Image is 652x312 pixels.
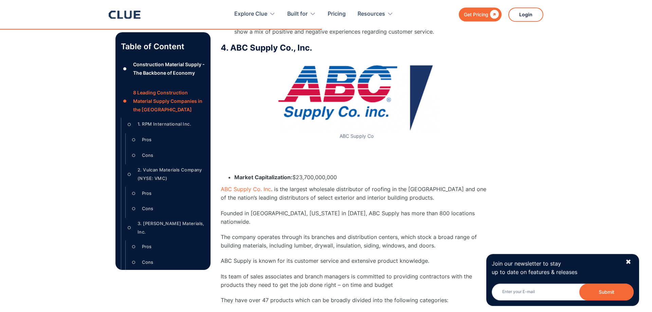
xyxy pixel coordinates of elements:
a: Pricing [328,3,346,25]
p: The company operates through its branches and distribution centers, which stock a broad range of ... [221,233,492,250]
img: ABC Supply Co logo [275,56,438,132]
div: 3. [PERSON_NAME] Materials, Inc. [138,219,205,236]
div: ○ [130,242,138,252]
a: ●Construction Material Supply - The Backbone of Economy [121,60,205,77]
div: ○ [125,169,133,179]
div: Built for [287,3,308,25]
h3: 4. ABC Supply Co., Inc. [221,43,492,53]
p: . is the largest wholesale distributor of roofing in the [GEOGRAPHIC_DATA] and one of the nation’... [221,185,492,202]
a: ○3. [PERSON_NAME] Materials, Inc. [125,219,205,236]
div: ○ [130,150,138,160]
div: Cons [142,204,153,213]
figcaption: ABC Supply Co [275,133,438,139]
a: ○1. RPM International Inc. [125,119,205,129]
input: Enter your E-mail [492,283,634,300]
a: ○Cons [130,204,205,214]
p: Table of Content [121,41,205,52]
p: Join our newsletter to stay up to date on features & releases [492,259,619,276]
a: Get Pricing [459,7,502,21]
div: Get Pricing [464,10,488,19]
a: ○Pros [130,135,205,145]
div: ✖ [626,258,631,266]
p: They have over 47 products which can be broadly divided into the following categories: [221,296,492,305]
a: ●8 Leading Construction Material Supply Companies in the [GEOGRAPHIC_DATA] [121,88,205,114]
div: Pros [142,135,151,144]
button: Submit [579,283,634,300]
div: 8 Leading Construction Material Supply Companies in the [GEOGRAPHIC_DATA] [133,88,205,114]
p: Founded in [GEOGRAPHIC_DATA], [US_STATE] in [DATE], ABC Supply has more than 800 locations nation... [221,209,492,226]
div: Pros [142,189,151,198]
div: Built for [287,3,316,25]
div: ○ [130,204,138,214]
div: ○ [130,188,138,198]
p: Its team of sales associates and branch managers is committed to providing contractors with the p... [221,272,492,289]
div: ● [121,64,129,74]
div: ● [121,96,129,106]
div: ○ [125,223,133,233]
a: ○2. Vulcan Materials Company (NYSE: VMC) [125,166,205,183]
div: ○ [130,257,138,268]
div: Resources [358,3,385,25]
a: ○Pros [130,242,205,252]
strong: Market Capitalization: [234,174,292,181]
a: ○Pros [130,188,205,198]
p: ‍ [221,143,492,151]
div: Cons [142,151,153,160]
div: Cons [142,258,153,267]
a: ○Cons [130,150,205,160]
a: ABC Supply Co. Inc [221,186,271,192]
div: Explore Clue [234,3,275,25]
div: ○ [130,135,138,145]
p: ‍ [221,158,492,166]
div: 2. Vulcan Materials Company (NYSE: VMC) [138,166,205,183]
div: Pros [142,242,151,251]
li: $23,700,000,000 [234,173,492,182]
div: Explore Clue [234,3,267,25]
div: 1. RPM International Inc. [138,120,191,128]
div: Resources [358,3,393,25]
div:  [488,10,499,19]
div: ○ [125,119,133,129]
div: Construction Material Supply - The Backbone of Economy [133,60,205,77]
p: ABC Supply is known for its customer service and extensive product knowledge. [221,257,492,265]
a: Login [508,7,543,22]
a: ○Cons [130,257,205,268]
